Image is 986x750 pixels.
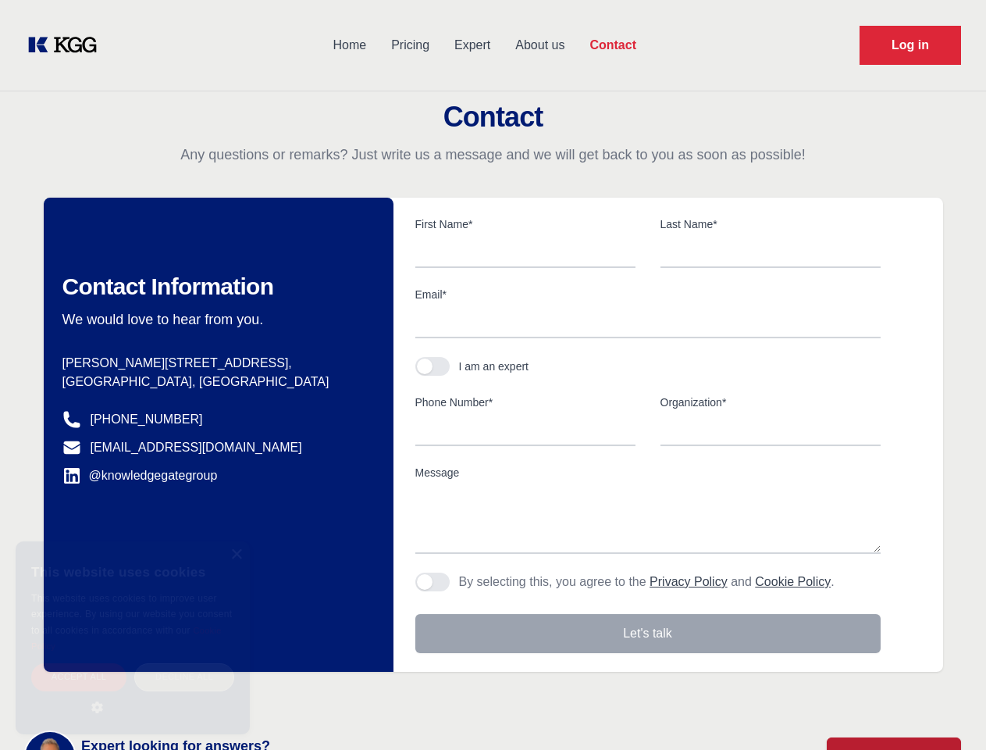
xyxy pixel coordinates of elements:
[503,25,577,66] a: About us
[415,287,881,302] label: Email*
[459,573,835,591] p: By selecting this, you agree to the and .
[91,438,302,457] a: [EMAIL_ADDRESS][DOMAIN_NAME]
[31,553,234,591] div: This website uses cookies
[650,575,728,588] a: Privacy Policy
[230,549,242,561] div: Close
[415,216,635,232] label: First Name*
[62,354,368,373] p: [PERSON_NAME][STREET_ADDRESS],
[31,626,222,651] a: Cookie Policy
[31,593,232,636] span: This website uses cookies to improve user experience. By using our website you consent to all coo...
[415,465,881,480] label: Message
[860,26,961,65] a: Request Demo
[62,273,368,301] h2: Contact Information
[577,25,649,66] a: Contact
[379,25,442,66] a: Pricing
[755,575,831,588] a: Cookie Policy
[415,395,635,410] label: Phone Number*
[19,102,967,133] h2: Contact
[320,25,379,66] a: Home
[62,310,368,329] p: We would love to hear from you.
[660,216,881,232] label: Last Name*
[25,33,109,58] a: KOL Knowledge Platform: Talk to Key External Experts (KEE)
[62,373,368,391] p: [GEOGRAPHIC_DATA], [GEOGRAPHIC_DATA]
[62,466,218,485] a: @knowledgegategroup
[459,359,529,374] div: I am an expert
[415,614,881,653] button: Let's talk
[660,395,881,410] label: Organization*
[19,145,967,164] p: Any questions or remarks? Just write us a message and we will get back to you as soon as possible!
[91,410,203,429] a: [PHONE_NUMBER]
[908,675,986,750] iframe: Chat Widget
[442,25,503,66] a: Expert
[31,663,126,691] div: Accept all
[134,663,234,691] div: Decline all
